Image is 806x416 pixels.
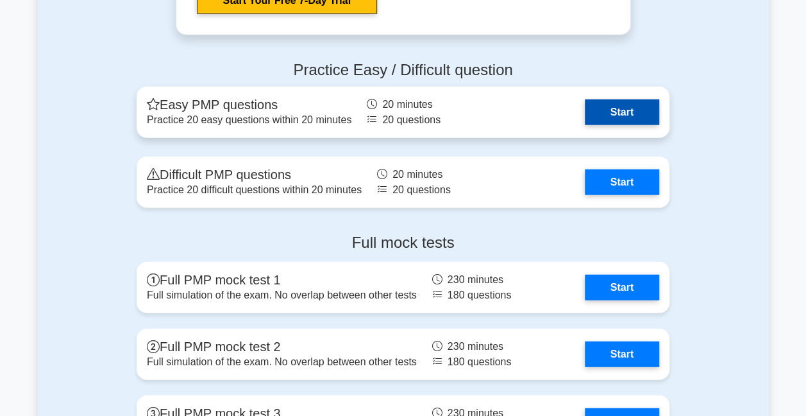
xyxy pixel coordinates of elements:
[585,169,659,195] a: Start
[585,100,659,125] a: Start
[585,275,659,300] a: Start
[585,342,659,367] a: Start
[137,234,669,252] h4: Full mock tests
[137,61,669,80] h4: Practice Easy / Difficult question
